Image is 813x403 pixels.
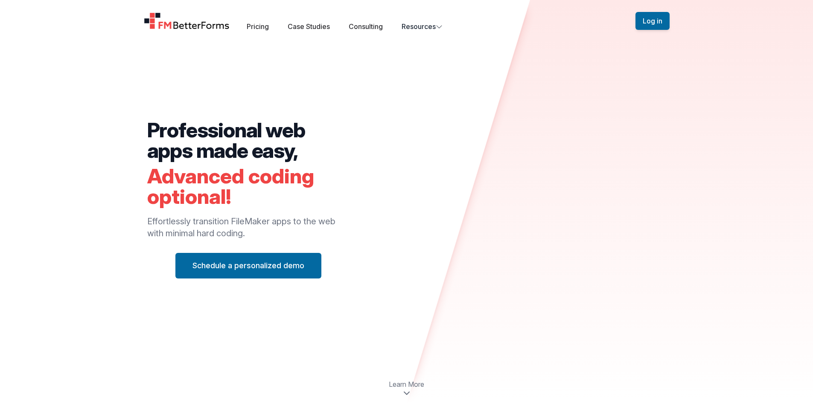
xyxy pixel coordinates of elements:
nav: Global [134,10,680,32]
p: Effortlessly transition FileMaker apps to the web with minimal hard coding. [147,215,350,239]
a: Home [144,12,230,29]
a: Case Studies [288,22,330,31]
button: Schedule a personalized demo [175,253,321,278]
a: Consulting [349,22,383,31]
span: Learn More [389,379,424,389]
button: Resources [402,21,443,32]
h2: Professional web apps made easy, [147,120,350,161]
h2: Advanced coding optional! [147,166,350,207]
a: Pricing [247,22,269,31]
button: Log in [635,12,670,30]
